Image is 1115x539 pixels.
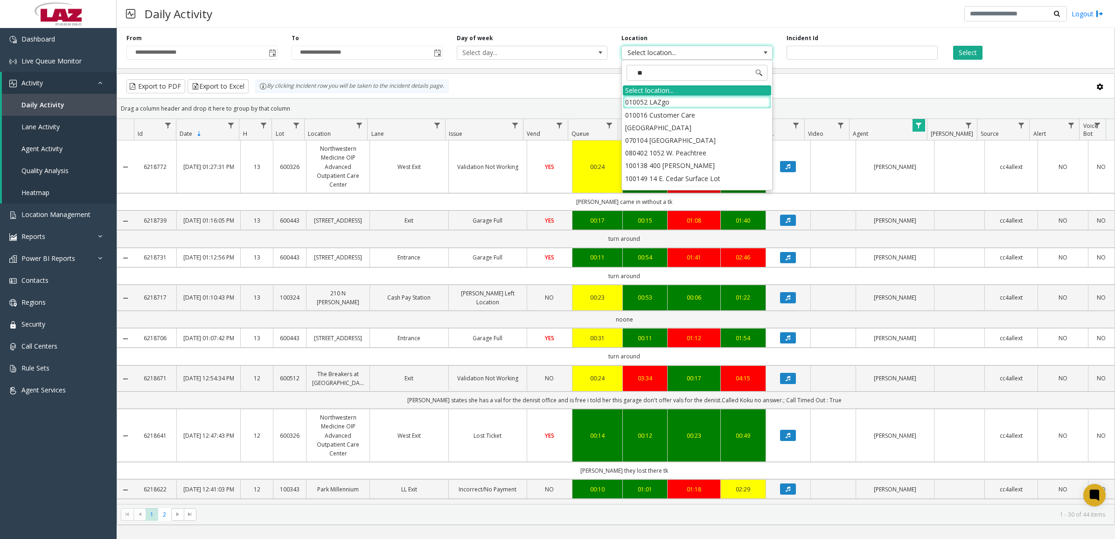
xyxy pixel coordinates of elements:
td: [PERSON_NAME] came in without a tk [134,193,1115,210]
a: Daily Activity [2,94,117,116]
a: Queue Filter Menu [603,119,616,132]
a: Cash Pay Station [376,293,442,302]
a: [PERSON_NAME] [862,431,928,440]
span: Go to the next page [174,511,181,518]
a: 600326 [279,431,300,440]
a: NO [1044,374,1082,383]
a: [STREET_ADDRESS] [312,216,364,225]
td: [PERSON_NAME] they lost there tk [134,462,1115,479]
a: Issue Filter Menu [509,119,521,132]
span: Quality Analysis [21,166,69,175]
a: NO [1044,431,1082,440]
div: 00:11 [578,253,617,262]
li: 010052 LAZgo [623,96,771,108]
span: Select location... [622,46,742,59]
a: Location Filter Menu [353,119,365,132]
a: 00:15 [628,216,662,225]
label: From [126,34,142,42]
a: 6218706 [139,334,171,343]
a: YES [533,431,566,440]
a: Collapse Details [117,432,134,440]
span: Page 1 [146,508,158,521]
a: Collapse Details [117,486,134,494]
a: NO [1094,162,1109,171]
a: 6218739 [139,216,171,225]
div: Select location... [623,85,771,96]
a: Entrance [376,334,442,343]
a: 600443 [279,253,300,262]
span: Daily Activity [21,100,64,109]
a: Northwestern Medicine OIP Advanced Outpatient Care Center [312,144,364,189]
span: Heatmap [21,188,49,197]
a: NO [533,293,566,302]
a: 12 [246,485,268,494]
a: 01:40 [726,216,760,225]
button: Export to Excel [188,79,249,93]
span: Reports [21,232,45,241]
span: Contacts [21,276,49,285]
span: Toggle popup [267,46,277,59]
a: [PERSON_NAME] [862,216,928,225]
a: 13 [246,162,268,171]
a: [PERSON_NAME] Left Location [454,289,521,307]
a: Garage Full [454,253,521,262]
li: 080402 1052 W. Peachtree [623,147,771,159]
a: West Exit [376,431,442,440]
span: Location Management [21,210,91,219]
span: Lane Activity [21,122,60,131]
li: 100149 14 E. Cedar Surface Lot [623,172,771,185]
a: YES [533,334,566,343]
span: [PERSON_NAME] [931,130,973,138]
a: [STREET_ADDRESS] [312,253,364,262]
span: NO [545,294,554,301]
span: YES [545,163,554,171]
a: Video Filter Menu [835,119,847,132]
a: 12 [246,374,268,383]
a: [DATE] 12:47:43 PM [182,431,234,440]
a: 00:23 [673,431,715,440]
div: 02:46 [726,253,760,262]
a: NO [1044,216,1082,225]
a: 00:24 [578,374,617,383]
a: 13 [246,334,268,343]
li: [GEOGRAPHIC_DATA] [623,121,771,134]
img: 'icon' [9,365,17,372]
a: Id Filter Menu [161,119,174,132]
a: NO [1094,374,1109,383]
a: Northwestern Medicine OIP Advanced Outpatient Care Center [312,413,364,458]
a: Collapse Details [117,163,134,171]
label: Incident Id [787,34,818,42]
a: 100343 [279,485,300,494]
a: Collapse Details [117,254,134,262]
img: logout [1096,9,1103,19]
a: YES [533,162,566,171]
div: 00:11 [628,334,662,343]
a: NO [1044,162,1082,171]
a: 6218731 [139,253,171,262]
a: West Exit [376,162,442,171]
a: 6218671 [139,374,171,383]
a: 6218641 [139,431,171,440]
a: Garage Full [454,216,521,225]
a: Quality Analysis [2,160,117,182]
span: Location [308,130,331,138]
a: 00:53 [628,293,662,302]
div: 00:54 [628,253,662,262]
span: YES [545,432,554,440]
td: turn around [134,348,1115,365]
span: Call Centers [21,342,57,350]
a: YES [533,216,566,225]
a: Lost Ticket [454,431,521,440]
a: 13 [246,253,268,262]
div: Data table [117,119,1115,504]
a: cc4allext [990,162,1032,171]
span: Rule Sets [21,364,49,372]
a: Collapse Details [117,375,134,383]
a: 00:31 [578,334,617,343]
a: 00:06 [673,293,715,302]
div: 01:18 [673,485,715,494]
a: cc4allext [990,334,1032,343]
span: Alert [1033,130,1046,138]
a: [PERSON_NAME] [862,162,928,171]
